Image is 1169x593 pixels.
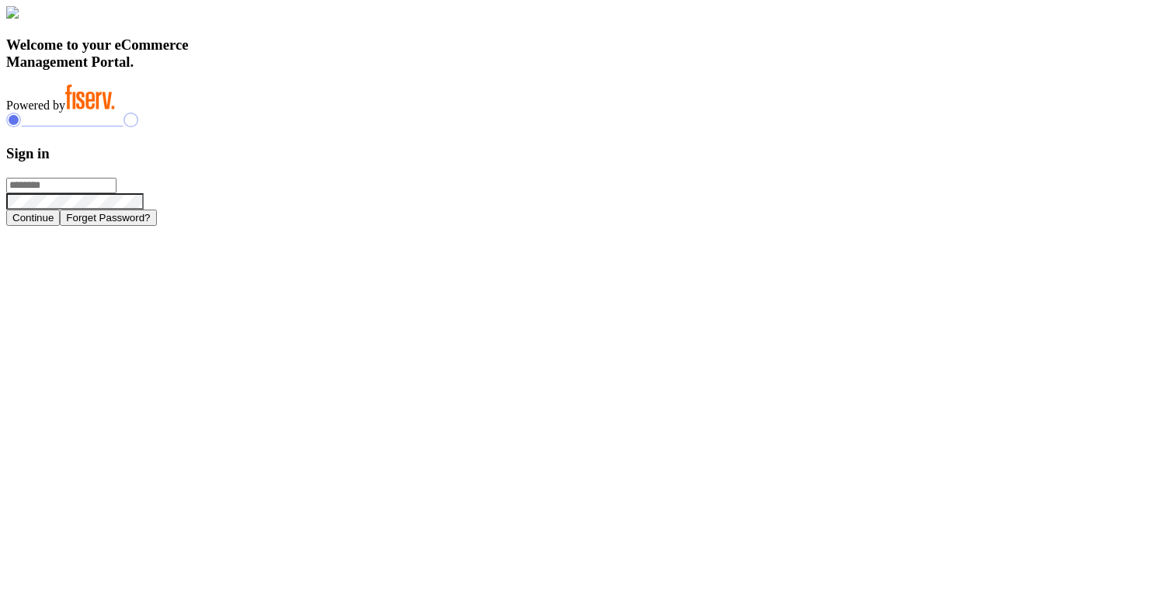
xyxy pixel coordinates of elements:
img: card_Illustration.svg [6,6,19,19]
button: Forget Password? [60,210,156,226]
h3: Welcome to your eCommerce Management Portal. [6,36,1163,71]
button: Continue [6,210,60,226]
span: Powered by [6,99,65,112]
h3: Sign in [6,145,1163,162]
